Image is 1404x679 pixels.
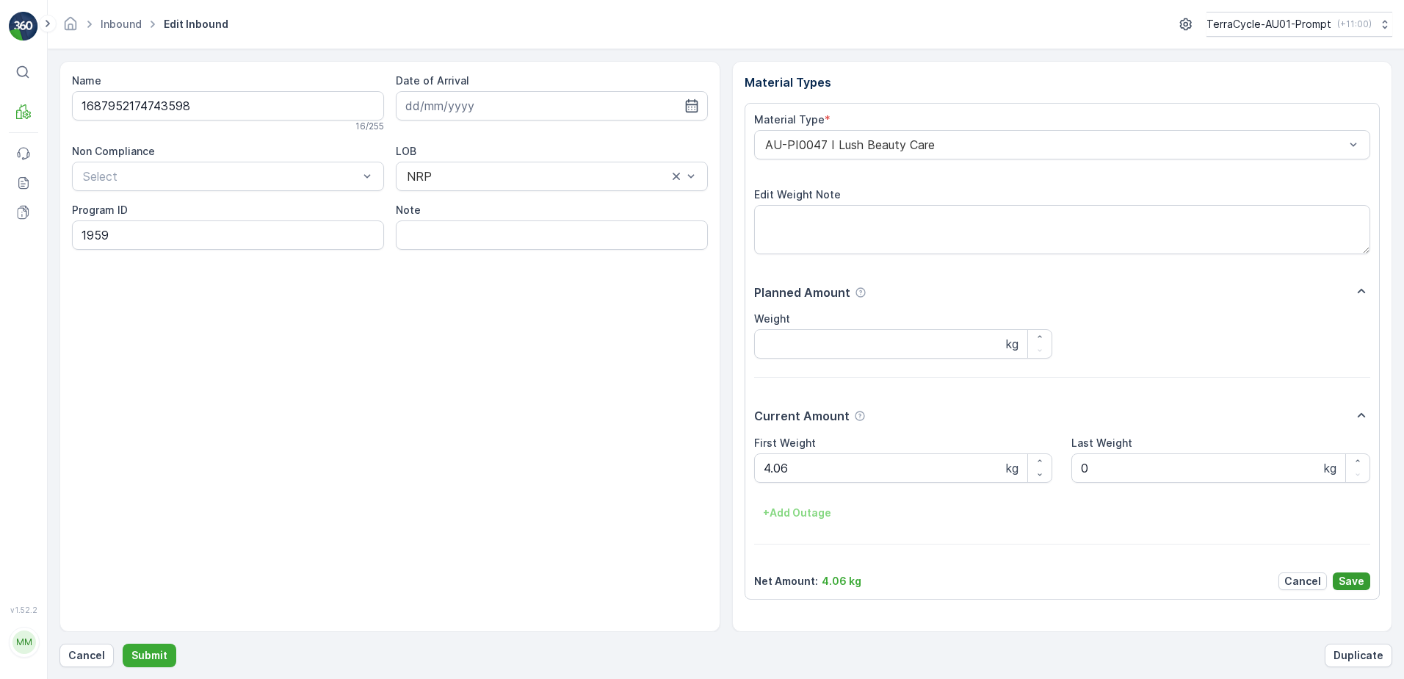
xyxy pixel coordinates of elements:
a: Homepage [62,21,79,34]
span: [DATE] [78,265,112,278]
img: logo [9,12,38,41]
p: Submit [131,648,167,663]
span: Last Weight : [12,362,82,375]
input: dd/mm/yyyy [396,91,708,121]
div: Help Tooltip Icon [855,287,866,298]
p: kg [1324,459,1336,477]
span: First Weight : [12,290,83,302]
label: Note [396,204,421,216]
p: kg [1006,459,1018,477]
a: Inbound [101,18,142,30]
label: Name [72,74,101,87]
span: Net Amount : [12,338,82,351]
label: Program ID [72,204,128,216]
span: 01993126509999989136LJ8501924001000650307D [48,241,313,254]
p: Planned Amount [754,284,850,301]
span: Edit Inbound [161,17,231,32]
button: Cancel [1278,572,1327,590]
p: Net Amount : [754,574,818,589]
button: Save [1333,572,1370,590]
p: 01993126509999989136LJ8501924001000650307D [543,12,859,30]
p: Current Amount [754,407,850,425]
p: ( +11:00 ) [1337,18,1372,30]
button: Cancel [59,644,114,667]
p: 16 / 255 [355,121,384,132]
button: Duplicate [1325,644,1392,667]
span: AU-PI0017 I Rigid plastic [90,314,216,326]
button: +Add Outage [754,501,840,525]
label: Material Type [754,113,825,126]
p: Material Types [745,73,1381,91]
p: Save [1339,574,1364,589]
span: 0.12 kg [82,338,117,351]
p: Duplicate [1334,648,1383,663]
div: MM [12,630,36,654]
label: LOB [396,145,416,157]
p: Select [83,168,358,185]
label: Non Compliance [72,145,155,157]
label: Last Weight [1071,436,1132,449]
span: v 1.52.2 [9,606,38,614]
label: Weight [754,312,790,325]
span: Material Type : [12,314,90,326]
div: Help Tooltip Icon [854,410,866,422]
p: + Add Outage [763,506,831,520]
span: Arrive Date : [12,265,78,278]
p: TerraCycle-AU01-Prompt [1206,17,1331,32]
label: First Weight [754,436,816,449]
button: TerraCycle-AU01-Prompt(+11:00) [1206,12,1392,37]
p: Cancel [68,648,105,663]
span: 0 kg [82,362,104,375]
span: Name : [12,241,48,254]
p: kg [1006,335,1018,353]
span: 0.12 kg [83,290,118,302]
p: 4.06 kg [822,574,861,589]
button: Submit [123,644,176,667]
button: MM [9,617,38,667]
p: Cancel [1284,574,1321,589]
label: Date of Arrival [396,74,469,87]
label: Edit Weight Note [754,188,841,201]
